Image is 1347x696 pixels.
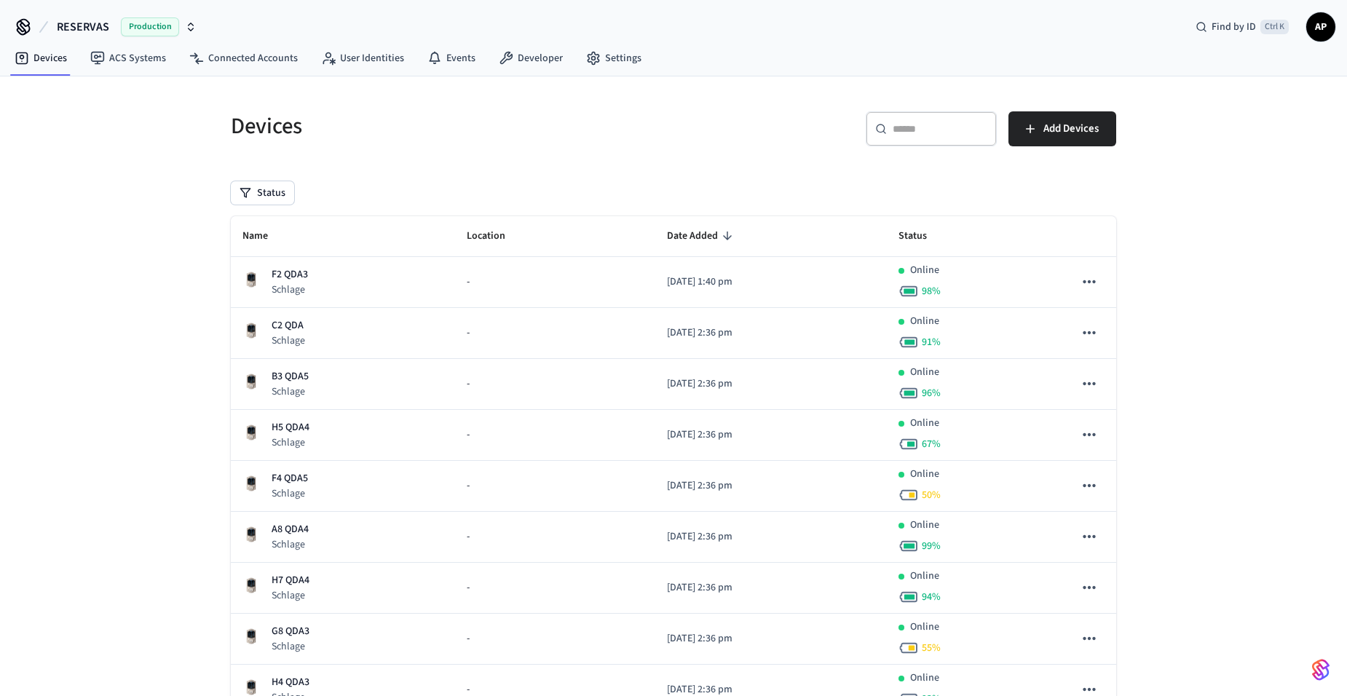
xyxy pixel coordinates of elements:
[272,369,309,384] p: B3 QDA5
[467,529,470,545] span: -
[574,45,653,71] a: Settings
[667,376,875,392] p: [DATE] 2:36 pm
[242,679,260,696] img: Schlage Sense Smart Deadbolt with Camelot Trim, Front
[898,225,946,248] span: Status
[667,225,737,248] span: Date Added
[272,639,309,654] p: Schlage
[910,620,939,635] p: Online
[910,467,939,482] p: Online
[667,427,875,443] p: [DATE] 2:36 pm
[242,424,260,441] img: Schlage Sense Smart Deadbolt with Camelot Trim, Front
[467,274,470,290] span: -
[667,478,875,494] p: [DATE] 2:36 pm
[1312,658,1330,681] img: SeamLogoGradient.69752ec5.svg
[910,416,939,431] p: Online
[242,577,260,594] img: Schlage Sense Smart Deadbolt with Camelot Trim, Front
[3,45,79,71] a: Devices
[467,478,470,494] span: -
[272,573,309,588] p: H7 QDA4
[467,376,470,392] span: -
[242,628,260,645] img: Schlage Sense Smart Deadbolt with Camelot Trim, Front
[242,322,260,339] img: Schlage Sense Smart Deadbolt with Camelot Trim, Front
[467,225,524,248] span: Location
[272,333,305,348] p: Schlage
[1308,14,1334,40] span: AP
[242,526,260,543] img: Schlage Sense Smart Deadbolt with Camelot Trim, Front
[272,522,309,537] p: A8 QDA4
[272,384,309,399] p: Schlage
[467,631,470,646] span: -
[242,373,260,390] img: Schlage Sense Smart Deadbolt with Camelot Trim, Front
[910,569,939,584] p: Online
[467,427,470,443] span: -
[922,437,941,451] span: 67 %
[242,271,260,288] img: Schlage Sense Smart Deadbolt with Camelot Trim, Front
[922,335,941,349] span: 91 %
[272,282,308,297] p: Schlage
[922,590,941,604] span: 94 %
[922,488,941,502] span: 50 %
[910,314,939,329] p: Online
[121,17,179,36] span: Production
[416,45,487,71] a: Events
[910,263,939,278] p: Online
[1306,12,1335,41] button: AP
[272,435,309,450] p: Schlage
[272,588,309,603] p: Schlage
[272,267,308,282] p: F2 QDA3
[487,45,574,71] a: Developer
[667,580,875,596] p: [DATE] 2:36 pm
[242,225,287,248] span: Name
[910,518,939,533] p: Online
[1212,20,1256,34] span: Find by ID
[272,675,309,690] p: H4 QDA3
[309,45,416,71] a: User Identities
[272,420,309,435] p: H5 QDA4
[272,471,308,486] p: F4 QDA5
[231,181,294,205] button: Status
[1184,14,1300,40] div: Find by IDCtrl K
[910,365,939,380] p: Online
[922,539,941,553] span: 99 %
[1043,119,1099,138] span: Add Devices
[667,325,875,341] p: [DATE] 2:36 pm
[1008,111,1116,146] button: Add Devices
[922,641,941,655] span: 55 %
[178,45,309,71] a: Connected Accounts
[667,631,875,646] p: [DATE] 2:36 pm
[910,671,939,686] p: Online
[231,111,665,141] h5: Devices
[667,529,875,545] p: [DATE] 2:36 pm
[922,284,941,298] span: 98 %
[57,18,109,36] span: RESERVAS
[272,318,305,333] p: C2 QDA
[272,486,308,501] p: Schlage
[1260,20,1289,34] span: Ctrl K
[467,580,470,596] span: -
[922,386,941,400] span: 96 %
[242,475,260,492] img: Schlage Sense Smart Deadbolt with Camelot Trim, Front
[467,325,470,341] span: -
[272,537,309,552] p: Schlage
[79,45,178,71] a: ACS Systems
[667,274,875,290] p: [DATE] 1:40 pm
[272,624,309,639] p: G8 QDA3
